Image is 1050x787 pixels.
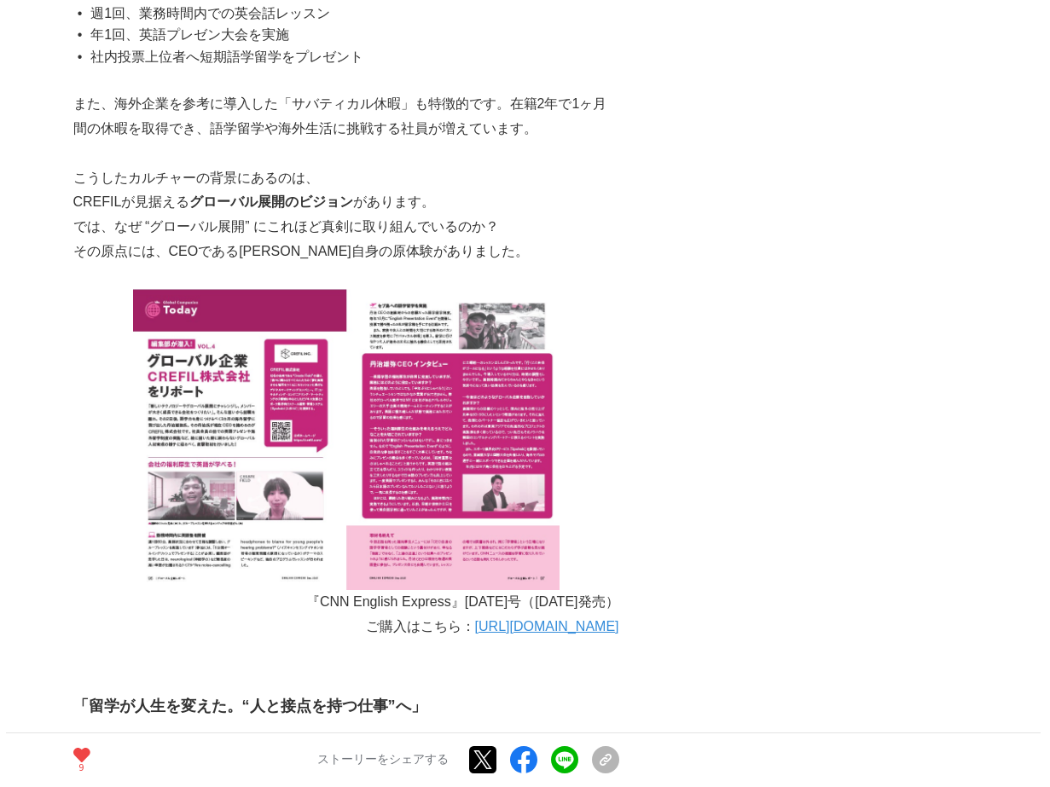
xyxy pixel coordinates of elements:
[73,215,619,240] p: では、なぜ “グローバル展開” にこれほど真剣に取り組んでいるのか？
[87,24,619,46] li: 年1回、英語プレゼン大会を実施
[73,166,619,191] p: こうしたカルチャーの背景にあるのは、
[73,764,90,773] p: 9
[87,46,619,68] li: 社内投票上位者へ短期語学留学をプレゼント
[317,753,449,768] p: ストーリーをシェアする
[189,194,353,209] strong: グローバル展開のビジョン
[133,289,560,591] img: thumbnail_cfd3f490-7345-11f0-ac25-b718624fe9fb.png
[73,694,619,719] h3: 「留学が人生を変えた。“人と接点を持つ仕事”へ」
[87,3,619,25] li: 週1回、業務時間内での英会話レッスン
[73,92,619,142] p: また、海外企業を参考に導入した「サバティカル休暇」も特徴的です。在籍2年で1ヶ月間の休暇を取得でき、語学留学や海外生活に挑戦する社員が増えています。
[73,240,619,264] p: その原点には、CEOである[PERSON_NAME]自身の原体験がありました。
[73,615,619,639] p: ご購入はこちら：
[475,619,619,634] a: [URL][DOMAIN_NAME]
[73,190,619,215] p: CREFILが見据える があります。
[73,590,619,615] p: 『CNN English Express』[DATE]号（[DATE]発売）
